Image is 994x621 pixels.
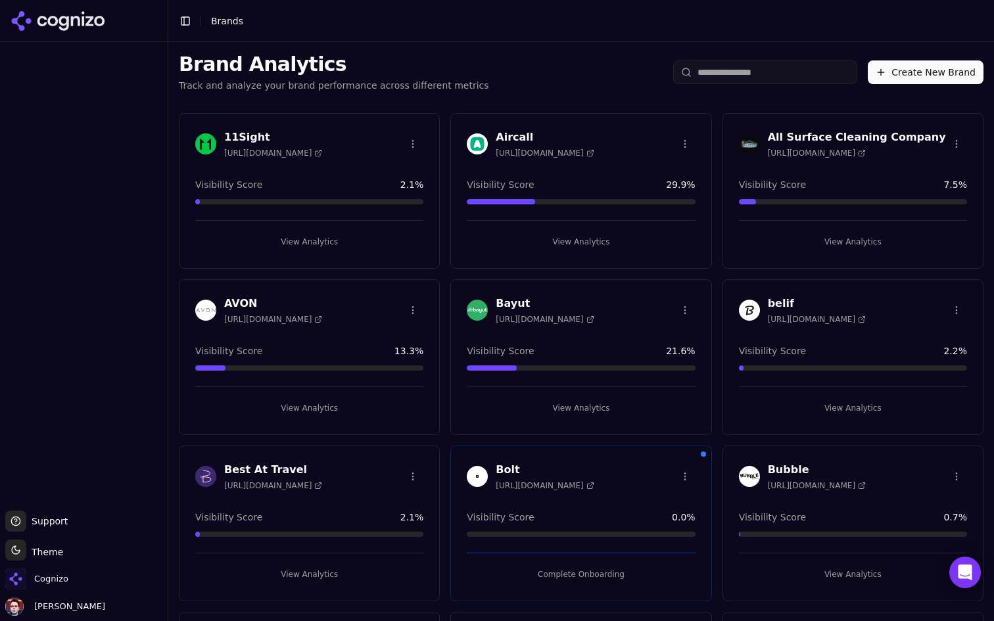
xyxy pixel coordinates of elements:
[467,398,695,419] button: View Analytics
[179,53,489,76] h1: Brand Analytics
[26,547,63,557] span: Theme
[26,515,68,528] span: Support
[739,300,760,321] img: belif
[739,511,806,524] span: Visibility Score
[768,314,866,325] span: [URL][DOMAIN_NAME]
[467,231,695,252] button: View Analytics
[400,178,424,191] span: 2.1 %
[496,480,594,491] span: [URL][DOMAIN_NAME]
[768,296,866,311] h3: belif
[739,564,967,585] button: View Analytics
[224,480,322,491] span: [URL][DOMAIN_NAME]
[739,398,967,419] button: View Analytics
[211,14,243,28] nav: breadcrumb
[739,466,760,487] img: Bubble
[195,344,262,357] span: Visibility Score
[224,296,322,311] h3: AVON
[195,300,216,321] img: AVON
[467,178,534,191] span: Visibility Score
[496,148,594,158] span: [URL][DOMAIN_NAME]
[394,344,423,357] span: 13.3 %
[496,296,594,311] h3: Bayut
[467,564,695,585] button: Complete Onboarding
[739,133,760,154] img: All Surface Cleaning Company
[496,129,594,145] h3: Aircall
[5,597,105,616] button: Open user button
[195,231,423,252] button: View Analytics
[739,344,806,357] span: Visibility Score
[195,511,262,524] span: Visibility Score
[5,597,24,616] img: Deniz Ozcan
[34,573,68,585] span: Cognizo
[29,601,105,612] span: [PERSON_NAME]
[768,148,866,158] span: [URL][DOMAIN_NAME]
[195,564,423,585] button: View Analytics
[224,129,322,145] h3: 11Sight
[195,466,216,487] img: Best At Travel
[768,462,866,478] h3: Bubble
[768,480,866,491] span: [URL][DOMAIN_NAME]
[496,314,594,325] span: [URL][DOMAIN_NAME]
[943,178,967,191] span: 7.5 %
[179,79,489,92] p: Track and analyze your brand performance across different metrics
[666,344,695,357] span: 21.6 %
[5,568,26,589] img: Cognizo
[195,398,423,419] button: View Analytics
[768,129,946,145] h3: All Surface Cleaning Company
[739,231,967,252] button: View Analytics
[739,178,806,191] span: Visibility Score
[224,148,322,158] span: [URL][DOMAIN_NAME]
[195,133,216,154] img: 11Sight
[868,60,983,84] button: Create New Brand
[949,557,981,588] div: Open Intercom Messenger
[211,16,243,26] span: Brands
[224,314,322,325] span: [URL][DOMAIN_NAME]
[5,568,68,589] button: Open organization switcher
[496,462,594,478] h3: Bolt
[224,462,322,478] h3: Best At Travel
[467,466,488,487] img: Bolt
[467,300,488,321] img: Bayut
[943,344,967,357] span: 2.2 %
[467,511,534,524] span: Visibility Score
[467,133,488,154] img: Aircall
[943,511,967,524] span: 0.7 %
[467,344,534,357] span: Visibility Score
[666,178,695,191] span: 29.9 %
[672,511,696,524] span: 0.0 %
[195,178,262,191] span: Visibility Score
[400,511,424,524] span: 2.1 %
